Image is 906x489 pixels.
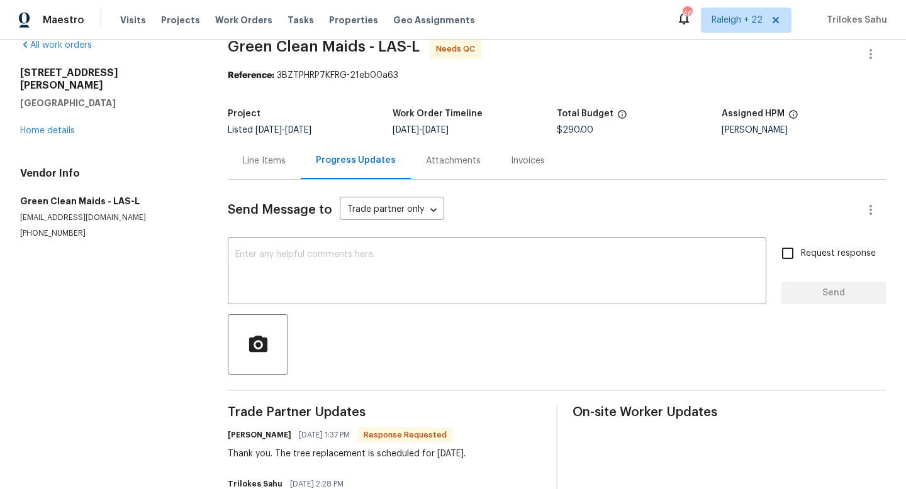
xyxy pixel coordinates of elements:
[228,204,332,216] span: Send Message to
[426,155,481,167] div: Attachments
[573,406,886,419] span: On-site Worker Updates
[436,43,480,55] span: Needs QC
[801,247,876,260] span: Request response
[340,200,444,221] div: Trade partner only
[228,69,886,82] div: 3BZTPHRP7KFRG-21eb00a63
[228,448,466,460] div: Thank you. The tree replacement is scheduled for [DATE].
[20,97,198,109] h5: [GEOGRAPHIC_DATA]
[712,14,763,26] span: Raleigh + 22
[20,167,198,180] h4: Vendor Info
[228,126,311,135] span: Listed
[617,109,627,126] span: The total cost of line items that have been proposed by Opendoor. This sum includes line items th...
[722,126,886,135] div: [PERSON_NAME]
[511,155,545,167] div: Invoices
[20,67,198,92] h2: [STREET_ADDRESS][PERSON_NAME]
[393,126,449,135] span: -
[215,14,272,26] span: Work Orders
[243,155,286,167] div: Line Items
[329,14,378,26] span: Properties
[788,109,798,126] span: The hpm assigned to this work order.
[20,41,92,50] a: All work orders
[288,16,314,25] span: Tasks
[422,126,449,135] span: [DATE]
[255,126,282,135] span: [DATE]
[683,8,691,20] div: 460
[161,14,200,26] span: Projects
[316,154,396,167] div: Progress Updates
[20,212,198,223] p: [EMAIL_ADDRESS][DOMAIN_NAME]
[228,109,260,118] h5: Project
[228,71,274,80] b: Reference:
[557,109,613,118] h5: Total Budget
[43,14,84,26] span: Maestro
[228,429,291,441] h6: [PERSON_NAME]
[20,228,198,239] p: [PHONE_NUMBER]
[20,126,75,135] a: Home details
[822,14,887,26] span: Trilokes Sahu
[228,39,420,54] span: Green Clean Maids - LAS-L
[255,126,311,135] span: -
[285,126,311,135] span: [DATE]
[20,195,198,207] h5: Green Clean Maids - LAS-L
[120,14,146,26] span: Visits
[557,126,593,135] span: $290.00
[393,14,475,26] span: Geo Assignments
[393,109,483,118] h5: Work Order Timeline
[299,429,350,441] span: [DATE] 1:37 PM
[722,109,785,118] h5: Assigned HPM
[228,406,541,419] span: Trade Partner Updates
[393,126,419,135] span: [DATE]
[359,429,452,441] span: Response Requested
